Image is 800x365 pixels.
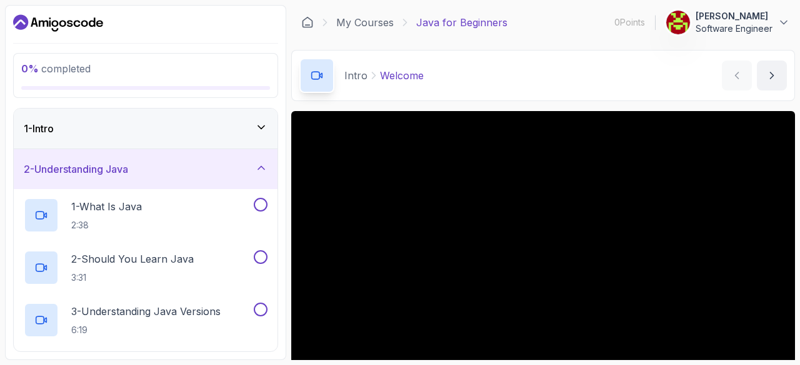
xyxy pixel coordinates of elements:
[666,11,690,34] img: user profile image
[301,16,314,29] a: Dashboard
[24,303,267,338] button: 3-Understanding Java Versions6:19
[416,15,507,30] p: Java for Beginners
[71,304,221,319] p: 3 - Understanding Java Versions
[21,62,39,75] span: 0 %
[13,13,103,33] a: Dashboard
[71,219,142,231] p: 2:38
[14,149,277,189] button: 2-Understanding Java
[24,198,267,233] button: 1-What Is Java2:38
[722,61,752,90] button: previous content
[14,109,277,148] button: 1-Intro
[71,199,142,214] p: 1 - What Is Java
[380,68,424,83] p: Welcome
[71,251,194,266] p: 2 - Should You Learn Java
[696,22,772,35] p: Software Engineer
[24,250,267,285] button: 2-Should You Learn Java3:31
[24,121,54,136] h3: 1 - Intro
[344,68,367,83] p: Intro
[71,271,194,284] p: 3:31
[336,15,394,30] a: My Courses
[614,16,645,29] p: 0 Points
[696,10,772,22] p: [PERSON_NAME]
[21,62,91,75] span: completed
[71,324,221,336] p: 6:19
[666,10,790,35] button: user profile image[PERSON_NAME]Software Engineer
[24,162,128,177] h3: 2 - Understanding Java
[757,61,787,90] button: next content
